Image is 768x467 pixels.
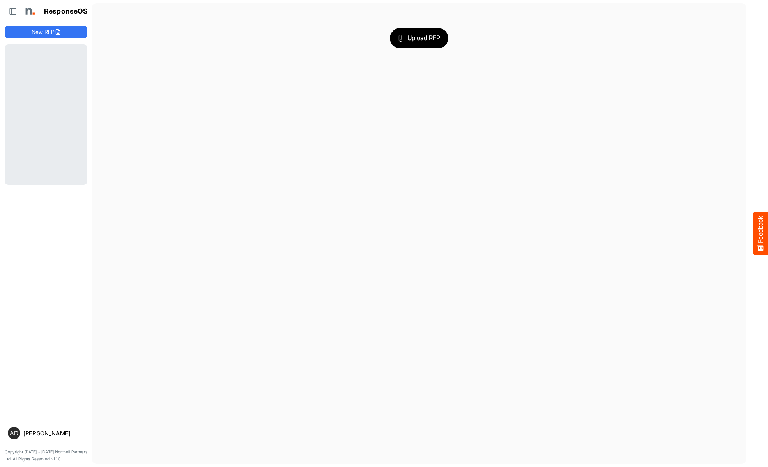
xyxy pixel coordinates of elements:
[10,430,18,436] span: AD
[5,449,87,462] p: Copyright [DATE] - [DATE] Northell Partners Ltd. All Rights Reserved. v1.1.0
[21,4,37,19] img: Northell
[753,212,768,255] button: Feedback
[398,33,440,43] span: Upload RFP
[5,26,87,38] button: New RFP
[23,430,84,436] div: [PERSON_NAME]
[390,28,448,48] button: Upload RFP
[5,44,87,184] div: Loading...
[44,7,88,16] h1: ResponseOS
